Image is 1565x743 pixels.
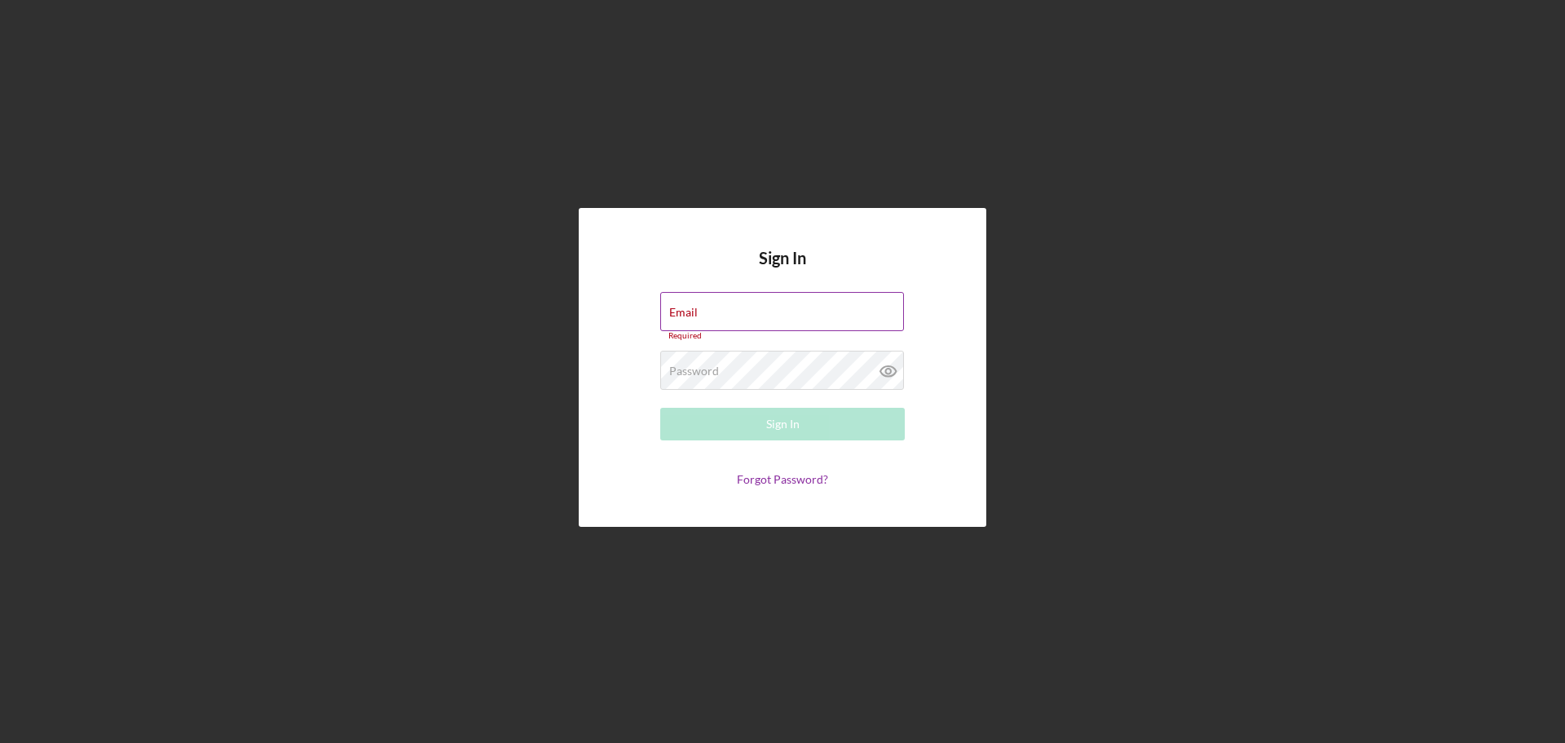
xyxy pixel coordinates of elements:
div: Required [660,331,905,341]
label: Email [669,306,698,319]
a: Forgot Password? [737,472,828,486]
h4: Sign In [759,249,806,292]
div: Sign In [766,408,800,440]
button: Sign In [660,408,905,440]
label: Password [669,365,719,378]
